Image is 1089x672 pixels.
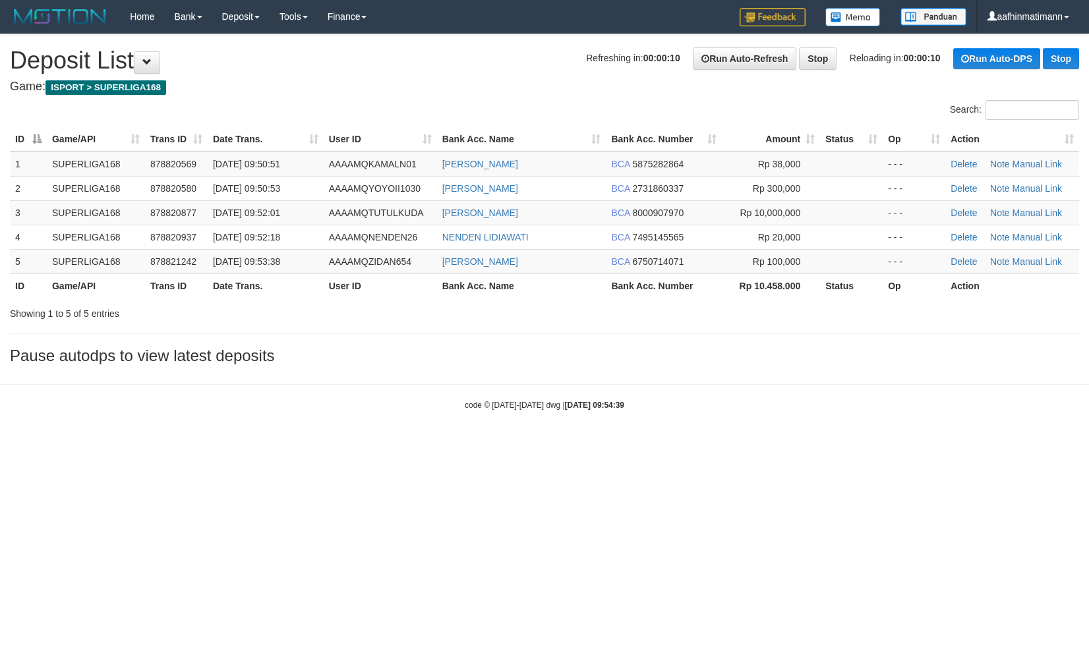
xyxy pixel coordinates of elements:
[10,200,47,225] td: 3
[953,48,1040,69] a: Run Auto-DPS
[442,256,518,267] a: [PERSON_NAME]
[606,127,722,152] th: Bank Acc. Number: activate to sort column ascending
[442,208,518,218] a: [PERSON_NAME]
[10,273,47,298] th: ID
[565,401,624,410] strong: [DATE] 09:54:39
[442,159,518,169] a: [PERSON_NAME]
[1013,232,1063,242] a: Manual Link
[437,273,606,298] th: Bank Acc. Name
[820,273,883,298] th: Status
[945,127,1079,152] th: Action: activate to sort column ascending
[951,208,977,218] a: Delete
[611,232,630,242] span: BCA
[324,273,437,298] th: User ID
[950,100,1079,120] label: Search:
[611,159,630,169] span: BCA
[213,232,280,242] span: [DATE] 09:52:18
[951,183,977,194] a: Delete
[850,53,941,63] span: Reloading in:
[329,159,417,169] span: AAAAMQKAMALN01
[825,8,881,26] img: Button%20Memo.svg
[632,232,684,242] span: Copy 7495145565 to clipboard
[883,152,945,177] td: - - -
[442,232,529,242] a: NENDEN LIDIAWATI
[740,8,806,26] img: Feedback.jpg
[329,208,424,218] span: AAAAMQTUTULKUDA
[10,7,110,26] img: MOTION_logo.png
[150,208,196,218] span: 878820877
[208,127,324,152] th: Date Trans.: activate to sort column ascending
[753,256,800,267] span: Rp 100,000
[47,176,145,200] td: SUPERLIGA168
[883,200,945,225] td: - - -
[47,200,145,225] td: SUPERLIGA168
[47,249,145,273] td: SUPERLIGA168
[45,80,166,95] span: ISPORT > SUPERLIGA168
[820,127,883,152] th: Status: activate to sort column ascending
[10,347,1079,364] h3: Pause autodps to view latest deposits
[990,183,1010,194] a: Note
[758,232,801,242] span: Rp 20,000
[904,53,941,63] strong: 00:00:10
[986,100,1079,120] input: Search:
[47,273,145,298] th: Game/API
[150,232,196,242] span: 878820937
[329,256,411,267] span: AAAAMQZIDAN654
[47,225,145,249] td: SUPERLIGA168
[900,8,966,26] img: panduan.png
[1043,48,1079,69] a: Stop
[758,159,801,169] span: Rp 38,000
[611,183,630,194] span: BCA
[208,273,324,298] th: Date Trans.
[1013,159,1063,169] a: Manual Link
[883,127,945,152] th: Op: activate to sort column ascending
[611,208,630,218] span: BCA
[10,127,47,152] th: ID: activate to sort column descending
[883,249,945,273] td: - - -
[10,225,47,249] td: 4
[150,159,196,169] span: 878820569
[883,225,945,249] td: - - -
[990,256,1010,267] a: Note
[611,256,630,267] span: BCA
[145,127,208,152] th: Trans ID: activate to sort column ascending
[145,273,208,298] th: Trans ID
[150,183,196,194] span: 878820580
[606,273,722,298] th: Bank Acc. Number
[990,232,1010,242] a: Note
[990,208,1010,218] a: Note
[213,208,280,218] span: [DATE] 09:52:01
[722,273,820,298] th: Rp 10.458.000
[883,273,945,298] th: Op
[740,208,800,218] span: Rp 10,000,000
[586,53,680,63] span: Refreshing in:
[1013,256,1063,267] a: Manual Link
[47,127,145,152] th: Game/API: activate to sort column ascending
[213,256,280,267] span: [DATE] 09:53:38
[10,80,1079,94] h4: Game:
[10,47,1079,74] h1: Deposit List
[329,232,418,242] span: AAAAMQNENDEN26
[437,127,606,152] th: Bank Acc. Name: activate to sort column ascending
[722,127,820,152] th: Amount: activate to sort column ascending
[632,208,684,218] span: Copy 8000907970 to clipboard
[632,256,684,267] span: Copy 6750714071 to clipboard
[753,183,800,194] span: Rp 300,000
[951,159,977,169] a: Delete
[990,159,1010,169] a: Note
[329,183,421,194] span: AAAAMQYOYOII1030
[693,47,796,70] a: Run Auto-Refresh
[632,159,684,169] span: Copy 5875282864 to clipboard
[150,256,196,267] span: 878821242
[10,152,47,177] td: 1
[799,47,837,70] a: Stop
[213,159,280,169] span: [DATE] 09:50:51
[465,401,624,410] small: code © [DATE]-[DATE] dwg |
[442,183,518,194] a: [PERSON_NAME]
[883,176,945,200] td: - - -
[324,127,437,152] th: User ID: activate to sort column ascending
[10,176,47,200] td: 2
[47,152,145,177] td: SUPERLIGA168
[951,256,977,267] a: Delete
[643,53,680,63] strong: 00:00:10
